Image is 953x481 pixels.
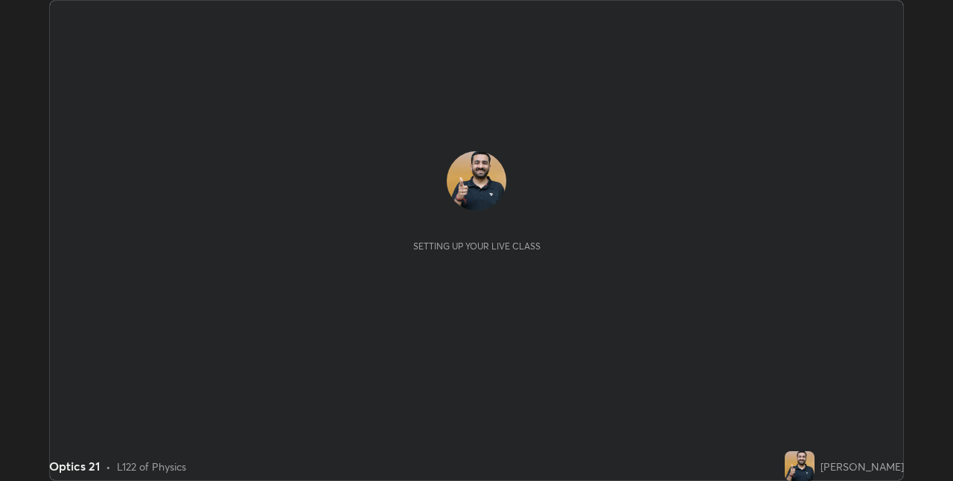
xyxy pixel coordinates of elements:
div: Optics 21 [49,457,100,475]
div: • [106,459,111,474]
div: Setting up your live class [413,241,541,252]
div: [PERSON_NAME] [820,459,904,474]
img: ff9b44368b1746629104e40f292850d8.jpg [785,451,815,481]
img: ff9b44368b1746629104e40f292850d8.jpg [447,151,506,211]
div: L122 of Physics [117,459,186,474]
